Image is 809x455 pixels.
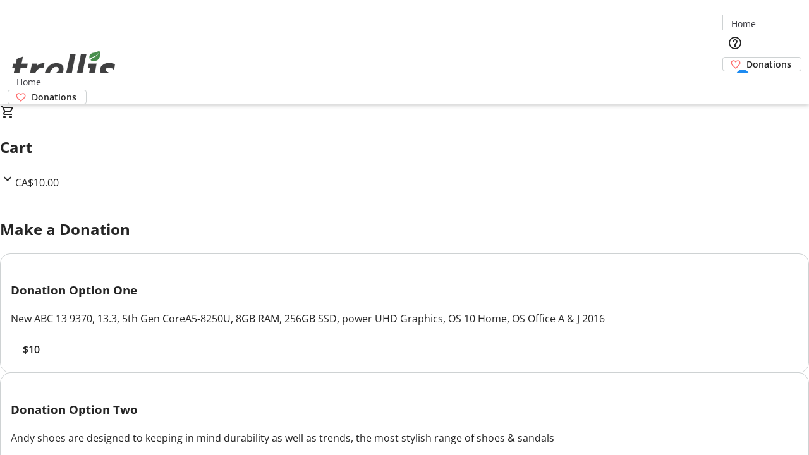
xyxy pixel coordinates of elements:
a: Home [723,17,763,30]
a: Home [8,75,49,88]
a: Donations [8,90,87,104]
button: $10 [11,342,51,357]
a: Donations [722,57,801,71]
span: Donations [746,58,791,71]
div: Andy shoes are designed to keeping in mind durability as well as trends, the most stylish range o... [11,430,798,446]
h3: Donation Option One [11,281,798,299]
span: $10 [23,342,40,357]
div: New ABC 13 9370, 13.3, 5th Gen CoreA5-8250U, 8GB RAM, 256GB SSD, power UHD Graphics, OS 10 Home, ... [11,311,798,326]
img: Orient E2E Organization 3yzuyTgNMV's Logo [8,37,120,100]
span: CA$10.00 [15,176,59,190]
span: Home [731,17,756,30]
span: Donations [32,90,76,104]
button: Cart [722,71,748,97]
span: Home [16,75,41,88]
h3: Donation Option Two [11,401,798,418]
button: Help [722,30,748,56]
